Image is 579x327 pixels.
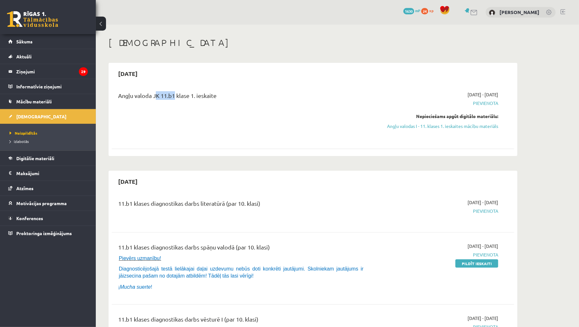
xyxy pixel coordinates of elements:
[118,315,368,327] div: 11.b1 klases diagnostikas darbs vēsturē I (par 10. klasi)
[16,114,66,119] span: [DEMOGRAPHIC_DATA]
[8,211,88,226] a: Konferences
[109,37,517,48] h1: [DEMOGRAPHIC_DATA]
[8,109,88,124] a: [DEMOGRAPHIC_DATA]
[16,200,67,206] span: Motivācijas programma
[119,266,363,279] span: Diagnosticējošajā testā lielākajai daļai uzdevumu nebūs doti konkrēti jautājumi. Skolniekam jautā...
[403,8,420,13] a: 1630 mP
[499,9,539,15] a: [PERSON_NAME]
[112,66,144,81] h2: [DATE]
[8,196,88,211] a: Motivācijas programma
[16,54,32,59] span: Aktuāli
[468,199,498,206] span: [DATE] - [DATE]
[10,138,89,144] a: Izlabotās
[16,166,88,181] legend: Maksājumi
[378,123,498,130] a: Angļu valodas I - 11. klases 1. ieskaites mācību materiāls
[8,49,88,64] a: Aktuāli
[378,113,498,120] div: Nepieciešams apgūt digitālo materiālu:
[119,256,161,261] span: Pievērs uzmanību!
[112,174,144,189] h2: [DATE]
[79,67,88,76] i: 29
[16,99,52,104] span: Mācību materiāli
[378,208,498,214] span: Pievienota
[378,251,498,258] span: Pievienota
[16,155,54,161] span: Digitālie materiāli
[421,8,428,14] span: 24
[118,91,368,103] div: Angļu valoda JK 11.b1 klase 1. ieskaite
[455,259,498,268] a: Pildīt ieskaiti
[8,181,88,196] a: Atzīmes
[8,166,88,181] a: Maksājumi
[16,39,33,44] span: Sākums
[10,130,37,136] span: Neizpildītās
[16,230,72,236] span: Proktoringa izmēģinājums
[415,8,420,13] span: mP
[8,94,88,109] a: Mācību materiāli
[118,243,368,255] div: 11.b1 klases diagnostikas darbs spāņu valodā (par 10. klasi)
[16,185,34,191] span: Atzīmes
[8,64,88,79] a: Ziņojumi29
[120,284,151,290] i: Mucha suerte
[403,8,414,14] span: 1630
[8,226,88,241] a: Proktoringa izmēģinājums
[8,151,88,166] a: Digitālie materiāli
[16,79,88,94] legend: Informatīvie ziņojumi
[8,34,88,49] a: Sākums
[16,64,88,79] legend: Ziņojumi
[118,199,368,211] div: 11.b1 klases diagnostikas darbs literatūrā (par 10. klasi)
[118,284,152,290] span: ¡ !
[8,79,88,94] a: Informatīvie ziņojumi
[468,91,498,98] span: [DATE] - [DATE]
[468,315,498,322] span: [DATE] - [DATE]
[468,243,498,249] span: [DATE] - [DATE]
[378,100,498,107] span: Pievienota
[429,8,433,13] span: xp
[7,11,58,27] a: Rīgas 1. Tālmācības vidusskola
[489,10,495,16] img: Mareks Eglītis
[10,139,29,144] span: Izlabotās
[16,215,43,221] span: Konferences
[10,130,89,136] a: Neizpildītās
[421,8,437,13] a: 24 xp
